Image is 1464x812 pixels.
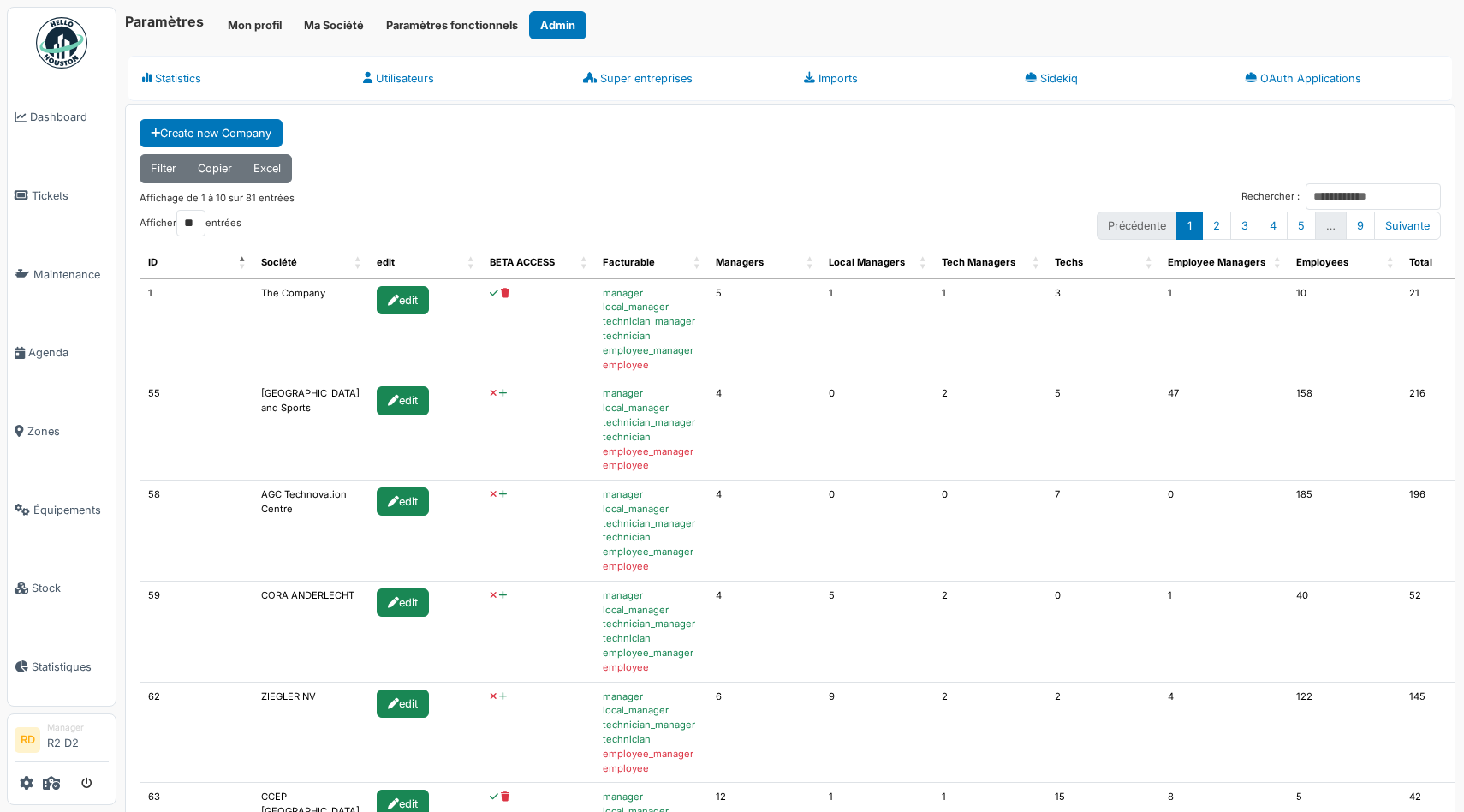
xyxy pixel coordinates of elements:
th: Tech Managers : activer pour trier la colonne par ordre croissant [933,247,1046,279]
div: technician [603,430,699,445]
a: Tickets [8,157,116,236]
label: Afficher entrées [140,210,241,236]
button: Ma Société [293,11,375,39]
div: technician [603,530,699,545]
td: 2 [933,683,1046,784]
td: CORA ANDERLECHT [253,582,368,683]
td: 40 [1288,582,1401,683]
span: translation missing: fr.user.tech_managers [942,256,1015,268]
span: translation missing: fr.user.employees [1296,256,1348,268]
td: 0 [820,379,933,481]
a: edit [377,495,432,507]
td: 1 [1159,279,1288,380]
div: edit [377,487,429,516]
a: OAuth Applications [1231,56,1452,101]
a: 3 [1230,212,1259,240]
td: 0 [1159,481,1288,582]
td: 58 [140,481,253,582]
a: Super entreprises [569,56,790,101]
span: Maintenance [33,266,109,283]
th: ID : activer pour trier la colonne par ordre décroissant [140,247,253,279]
button: Paramètres fonctionnels [375,11,529,39]
div: technician_manager [603,516,699,531]
div: employee_manager [603,545,699,559]
th: Local Managers : activer pour trier la colonne par ordre croissant [820,247,933,279]
div: Manager [47,721,109,734]
div: technician_manager [603,718,699,732]
td: 55 [140,379,253,481]
a: edit [377,394,432,406]
td: ZIEGLER NV [253,683,368,784]
td: 10 [1288,279,1401,380]
td: 1 [140,279,253,380]
td: [GEOGRAPHIC_DATA] and Sports [253,379,368,481]
a: 9 [1346,212,1375,240]
div: manager [603,286,699,301]
td: 185 [1288,481,1401,582]
div: local_manager [603,300,699,314]
a: Suivante [1374,212,1441,240]
a: Imports [790,56,1011,101]
div: employee_manager [603,646,699,660]
th: edit : activer pour trier la colonne par ordre croissant [368,247,481,279]
label: Rechercher : [1241,183,1441,210]
span: Tickets [32,188,109,204]
a: Maintenance [8,235,116,313]
td: 2 [1046,683,1159,784]
td: 4 [1159,683,1288,784]
span: Dashboard [30,109,109,125]
input: Rechercher : [1306,183,1441,210]
td: 47 [1159,379,1288,481]
td: 6 [707,683,820,784]
a: Dashboard [8,78,116,157]
img: Badge_color-CXgf-gQk.svg [36,17,87,69]
td: 4 [707,582,820,683]
td: 62 [140,683,253,784]
span: translation missing: fr.user.employee_managers [1168,256,1265,268]
div: local_manager [603,703,699,718]
li: R2 D2 [47,721,109,758]
div: manager [603,790,699,804]
td: 7 [1046,481,1159,582]
td: 122 [1288,683,1401,784]
div: employee [603,559,699,574]
div: local_manager [603,401,699,415]
div: edit [377,386,429,415]
a: Statistiques [8,628,116,707]
div: employee [603,660,699,675]
a: 4 [1259,212,1288,240]
div: technician_manager [603,314,699,329]
td: 2 [933,379,1046,481]
th: Managers : activer pour trier la colonne par ordre croissant [707,247,820,279]
td: 1 [820,279,933,380]
span: Agenda [28,344,109,361]
div: employee [603,761,699,776]
a: 2 [1202,212,1231,240]
div: technician [603,631,699,646]
span: translation missing: fr.user.managers [716,256,764,268]
a: Équipements [8,470,116,549]
a: edit [377,696,432,708]
td: 5 [707,279,820,380]
div: technician_manager [603,617,699,631]
th: Techs : activer pour trier la colonne par ordre croissant [1046,247,1159,279]
span: translation missing: fr.user.local_managers [829,256,905,268]
span: Excel [253,162,281,175]
td: 9 [820,683,933,784]
div: Affichage de 1 à 10 sur 81 entrées [140,183,295,210]
div: edit [377,690,429,718]
div: manager [603,386,699,401]
th: Employee Managers : activer pour trier la colonne par ordre croissant [1159,247,1288,279]
a: Sidekiq [1011,56,1232,101]
button: Excel [242,154,292,182]
div: employee_manager [603,343,699,358]
a: RD ManagerR2 D2 [15,721,109,762]
td: The Company [253,279,368,380]
span: Équipements [33,502,109,518]
a: 1 [1176,212,1203,240]
div: local_manager [603,502,699,516]
div: manager [603,487,699,502]
span: Zones [27,423,109,439]
div: employee [603,358,699,373]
